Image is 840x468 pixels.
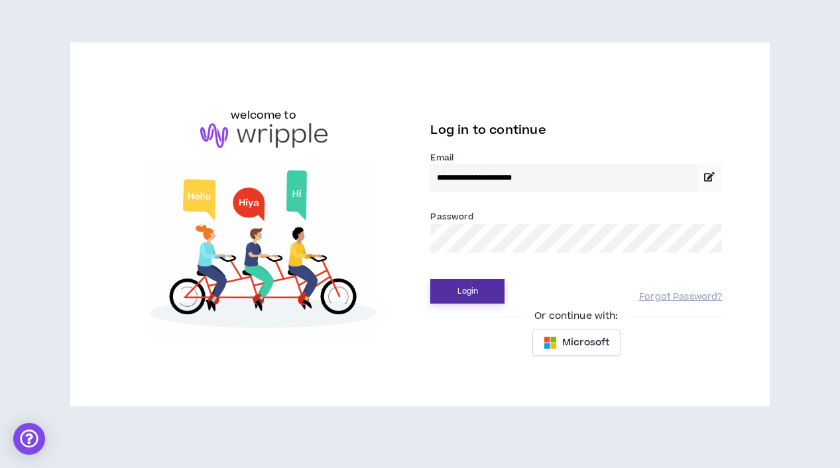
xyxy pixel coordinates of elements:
[639,291,722,304] a: Forgot Password?
[118,161,410,341] img: Welcome to Wripple
[430,211,473,223] label: Password
[13,423,45,455] div: Open Intercom Messenger
[430,122,546,139] span: Log in to continue
[532,329,621,356] button: Microsoft
[200,123,328,148] img: logo-brand.png
[231,107,296,123] h6: welcome to
[430,279,505,304] button: Login
[430,152,722,164] label: Email
[562,335,609,350] span: Microsoft
[525,309,627,323] span: Or continue with:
